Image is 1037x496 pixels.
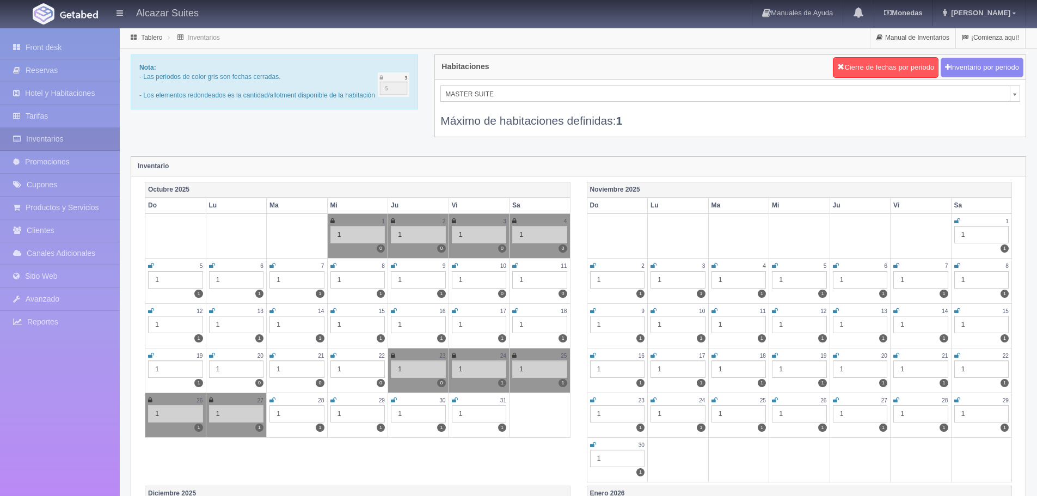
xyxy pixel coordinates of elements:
[954,226,1009,243] div: 1
[587,198,648,213] th: Do
[145,182,570,198] th: Octubre 2025
[194,290,203,298] label: 1
[833,405,888,422] div: 1
[708,198,769,213] th: Ma
[197,397,203,403] small: 26
[641,308,645,314] small: 9
[136,5,199,19] h4: Alcazar Suites
[500,397,506,403] small: 31
[206,198,267,213] th: Lu
[1001,379,1009,387] label: 1
[60,10,98,19] img: Getabed
[940,424,948,432] label: 1
[639,397,645,403] small: 23
[881,397,887,403] small: 27
[893,360,948,378] div: 1
[318,308,324,314] small: 14
[260,263,263,269] small: 6
[391,316,446,333] div: 1
[255,290,263,298] label: 1
[884,9,922,17] b: Monedas
[879,379,887,387] label: 1
[452,360,507,378] div: 1
[940,290,948,298] label: 1
[500,353,506,359] small: 24
[439,397,445,403] small: 30
[255,379,263,387] label: 0
[697,379,705,387] label: 1
[651,271,705,289] div: 1
[833,316,888,333] div: 1
[651,316,705,333] div: 1
[561,353,567,359] small: 25
[758,379,766,387] label: 1
[440,85,1020,102] a: MASTER SUITE
[382,263,385,269] small: 8
[636,424,645,432] label: 1
[382,218,385,224] small: 1
[437,244,445,253] label: 0
[590,360,645,378] div: 1
[760,308,766,314] small: 11
[512,316,567,333] div: 1
[445,86,1005,102] span: MASTER SUITE
[437,290,445,298] label: 1
[636,290,645,298] label: 1
[388,198,449,213] th: Ju
[711,316,766,333] div: 1
[587,182,1012,198] th: Noviembre 2025
[443,218,446,224] small: 2
[820,353,826,359] small: 19
[316,379,324,387] label: 0
[1003,308,1009,314] small: 15
[697,424,705,432] label: 1
[148,271,203,289] div: 1
[391,405,446,422] div: 1
[590,450,645,467] div: 1
[702,263,705,269] small: 3
[194,424,203,432] label: 1
[33,3,54,25] img: Getabed
[651,360,705,378] div: 1
[820,308,826,314] small: 12
[209,360,264,378] div: 1
[197,353,203,359] small: 19
[697,334,705,342] label: 1
[391,360,446,378] div: 1
[377,379,385,387] label: 0
[377,244,385,253] label: 0
[758,424,766,432] label: 1
[699,353,705,359] small: 17
[437,379,445,387] label: 0
[881,353,887,359] small: 20
[318,353,324,359] small: 21
[512,271,567,289] div: 1
[449,198,510,213] th: Vi
[327,198,388,213] th: Mi
[257,397,263,403] small: 27
[452,405,507,422] div: 1
[954,360,1009,378] div: 1
[941,58,1023,78] button: Inventario por periodo
[269,271,324,289] div: 1
[209,316,264,333] div: 1
[559,379,567,387] label: 1
[561,263,567,269] small: 11
[441,63,489,71] h4: Habitaciones
[498,379,506,387] label: 1
[879,334,887,342] label: 1
[255,424,263,432] label: 1
[833,271,888,289] div: 1
[437,424,445,432] label: 1
[564,218,567,224] small: 4
[257,353,263,359] small: 20
[1005,263,1009,269] small: 8
[699,397,705,403] small: 24
[772,405,827,422] div: 1
[942,353,948,359] small: 21
[760,353,766,359] small: 18
[942,397,948,403] small: 28
[267,198,328,213] th: Ma
[209,405,264,422] div: 1
[763,263,766,269] small: 4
